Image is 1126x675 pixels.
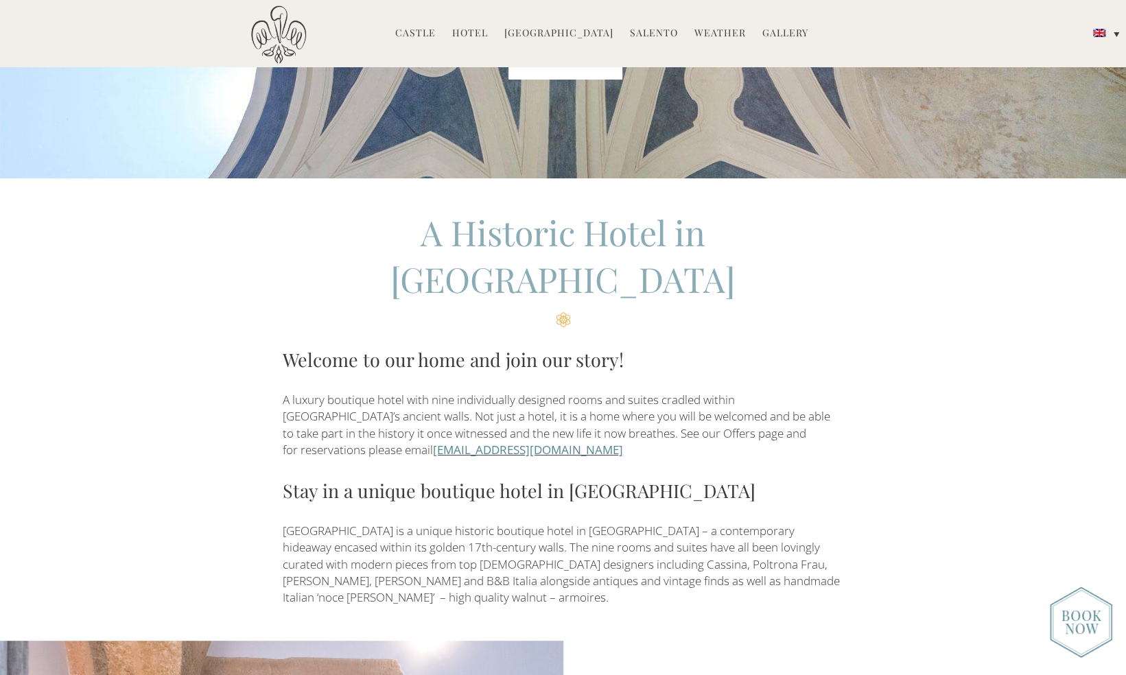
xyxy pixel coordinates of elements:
[694,26,746,42] a: Weather
[283,477,843,504] h3: Stay in a unique boutique hotel in [GEOGRAPHIC_DATA]
[283,392,843,458] p: A luxury boutique hotel with nine individually designed rooms and suites cradled within [GEOGRAPH...
[251,5,306,64] img: Castello di Ugento
[762,26,808,42] a: Gallery
[395,26,436,42] a: Castle
[630,26,678,42] a: Salento
[433,442,623,458] a: [EMAIL_ADDRESS][DOMAIN_NAME]
[283,346,843,373] h3: Welcome to our home and join our story!
[283,209,843,327] h2: A Historic Hotel in [GEOGRAPHIC_DATA]
[504,26,613,42] a: [GEOGRAPHIC_DATA]
[452,26,488,42] a: Hotel
[1050,587,1112,658] img: new-booknow.png
[283,523,843,606] p: [GEOGRAPHIC_DATA] is a unique historic boutique hotel in [GEOGRAPHIC_DATA] – a contemporary hidea...
[1093,29,1105,37] img: English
